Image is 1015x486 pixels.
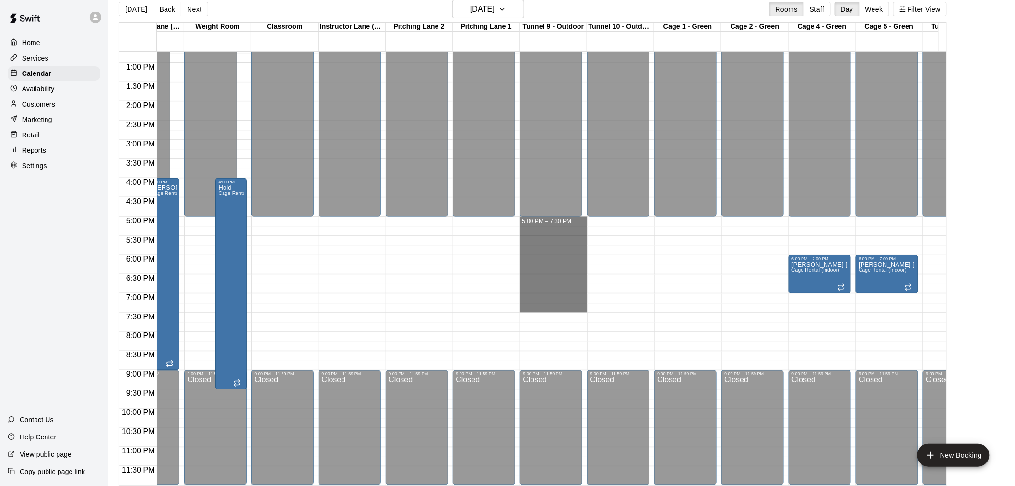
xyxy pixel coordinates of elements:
[148,178,179,370] div: 4:00 PM – 9:00 PM: Orsino Lessons
[917,444,990,467] button: add
[218,180,244,184] div: 4:00 PM – 9:30 PM
[8,143,100,158] a: Reports
[22,115,52,124] p: Marketing
[8,128,100,142] a: Retail
[124,63,157,71] span: 1:00 PM
[389,372,445,377] div: 9:00 PM – 11:59 PM
[856,255,918,293] div: 6:00 PM – 7:00 PM: Schneider Dixon SB
[124,140,157,148] span: 3:00 PM
[22,53,48,63] p: Services
[791,267,839,273] span: Cage Rental (Indoor)
[721,23,789,32] div: Cage 2 - Green
[124,217,157,225] span: 5:00 PM
[124,197,157,206] span: 4:30 PM
[251,23,319,32] div: Classroom
[215,178,247,389] div: 4:00 PM – 9:30 PM: Hold
[254,372,311,377] div: 9:00 PM – 11:59 PM
[124,101,157,109] span: 2:00 PM
[8,36,100,50] a: Home
[923,23,990,32] div: Tunnel 6 - Tech
[22,146,46,155] p: Reports
[587,370,649,485] div: 9:00 PM – 11:59 PM: Closed
[124,82,157,90] span: 1:30 PM
[251,370,314,485] div: 9:00 PM – 11:59 PM: Closed
[8,112,100,127] a: Marketing
[587,23,654,32] div: Tunnel 10 - Outdoor
[654,23,721,32] div: Cage 1 - Green
[20,432,56,442] p: Help Center
[893,2,947,16] button: Filter View
[22,69,51,78] p: Calendar
[319,370,381,485] div: 9:00 PM – 11:59 PM: Closed
[124,293,157,302] span: 7:00 PM
[8,97,100,111] a: Customers
[319,23,386,32] div: Instructor Lane (Cage 8) - Outdoor
[859,267,907,273] span: Cage Rental (Indoor)
[218,191,266,196] span: Cage Rental (Indoor)
[453,370,515,485] div: 9:00 PM – 11:59 PM: Closed
[905,283,912,291] span: Recurring event
[124,255,157,263] span: 6:00 PM
[151,180,177,184] div: 4:00 PM – 9:00 PM
[520,23,587,32] div: Tunnel 9 - Outdoor
[791,256,848,261] div: 6:00 PM – 7:00 PM
[8,51,100,65] a: Services
[22,130,40,140] p: Retail
[8,158,100,173] div: Settings
[119,466,157,474] span: 11:30 PM
[856,23,923,32] div: Cage 5 - Green
[124,332,157,340] span: 8:00 PM
[386,23,453,32] div: Pitching Lane 2
[803,2,831,16] button: Staff
[470,2,495,16] h6: [DATE]
[654,370,717,485] div: 9:00 PM – 11:59 PM: Closed
[769,2,804,16] button: Rooms
[22,84,55,94] p: Availability
[124,121,157,129] span: 2:30 PM
[859,256,915,261] div: 6:00 PM – 7:00 PM
[856,370,918,485] div: 9:00 PM – 11:59 PM: Closed
[657,372,714,377] div: 9:00 PM – 11:59 PM
[321,372,378,377] div: 9:00 PM – 11:59 PM
[8,82,100,96] a: Availability
[838,283,845,291] span: Recurring event
[124,178,157,186] span: 4:00 PM
[119,409,157,417] span: 10:00 PM
[124,370,157,378] span: 9:00 PM
[233,379,241,387] span: Recurring event
[124,159,157,167] span: 3:30 PM
[789,23,856,32] div: Cage 4 - Green
[859,2,889,16] button: Week
[724,372,781,377] div: 9:00 PM – 11:59 PM
[590,372,647,377] div: 9:00 PM – 11:59 PM
[124,351,157,359] span: 8:30 PM
[20,450,71,459] p: View public page
[184,370,247,485] div: 9:00 PM – 11:59 PM: Closed
[187,372,244,377] div: 9:00 PM – 11:59 PM
[22,99,55,109] p: Customers
[926,372,982,377] div: 9:00 PM – 11:59 PM
[166,360,174,368] span: Recurring event
[124,313,157,321] span: 7:30 PM
[453,23,520,32] div: Pitching Lane 1
[8,66,100,81] a: Calendar
[789,255,851,293] div: 6:00 PM – 7:00 PM: Schneider Dixon SB
[184,23,251,32] div: Weight Room
[20,467,85,476] p: Copy public page link
[859,372,915,377] div: 9:00 PM – 11:59 PM
[119,428,157,436] span: 10:30 PM
[124,389,157,398] span: 9:30 PM
[522,218,571,225] span: 5:00 PM – 7:30 PM
[791,372,848,377] div: 9:00 PM – 11:59 PM
[456,372,512,377] div: 9:00 PM – 11:59 PM
[22,38,40,48] p: Home
[721,370,784,485] div: 9:00 PM – 11:59 PM: Closed
[124,236,157,244] span: 5:30 PM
